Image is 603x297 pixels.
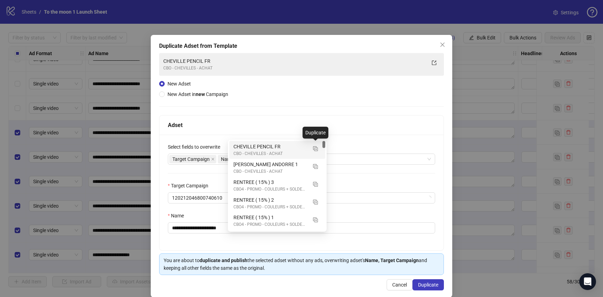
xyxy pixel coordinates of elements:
[418,282,438,288] span: Duplicate
[168,121,435,129] div: Adset
[167,91,228,97] span: New Adset in Campaign
[365,258,419,263] strong: Name, Target Campaign
[303,127,328,139] div: Duplicate
[229,230,325,247] div: FUTUR LEGGING
[233,214,307,221] div: RENTREE ( 15% ) 1
[233,221,307,228] div: CBO4 - PROMO - COULEURS + SOLDES D'ÉTÉ ☀️
[229,212,325,230] div: RENTREE ( 15% ) 1
[310,214,321,225] button: Duplicate
[200,258,247,263] strong: duplicate and publish
[164,257,439,272] div: You are about to the selected adset without any ads, overwriting adset's and keeping all other fi...
[392,282,407,288] span: Cancel
[432,60,437,65] span: export
[440,42,445,47] span: close
[233,143,307,150] div: CHEVILLE PENCIL FR
[233,196,307,204] div: RENTREE ( 15% ) 2
[579,273,596,290] div: Open Intercom Messenger
[229,177,325,194] div: RENTREE ( 15% ) 3
[229,141,325,159] div: CHEVILLE PENCIL FR
[313,217,318,222] img: Duplicate
[313,146,318,151] img: Duplicate
[233,204,307,210] div: CBO4 - PROMO - COULEURS + SOLDES D'ÉTÉ ☀️
[310,143,321,154] button: Duplicate
[172,193,431,203] span: 120212046800740610
[229,194,325,212] div: RENTREE ( 15% ) 2
[387,279,412,290] button: Cancel
[233,168,307,175] div: CBO - CHEVILLES - ACHAT
[159,42,444,50] div: Duplicate Adset from Template
[169,155,216,163] span: Target Campaign
[310,178,321,190] button: Duplicate
[168,143,225,151] label: Select fields to overwrite
[221,155,234,163] span: Name
[172,155,210,163] span: Target Campaign
[412,279,444,290] button: Duplicate
[168,182,213,190] label: Target Campaign
[167,81,191,87] span: New Adset
[426,195,432,201] span: loading
[168,212,188,220] label: Name
[313,164,318,169] img: Duplicate
[218,155,240,163] span: Name
[233,161,307,168] div: [PERSON_NAME] ANDORRE 1
[163,65,426,72] div: CBO - CHEVILLES - ACHAT
[437,39,448,50] button: Close
[211,157,215,161] span: close
[310,196,321,207] button: Duplicate
[313,200,318,205] img: Duplicate
[229,159,325,177] div: HUGO CHEVILLES ANDORRE 1
[313,182,318,187] img: Duplicate
[196,91,205,97] strong: new
[233,178,307,186] div: RENTREE ( 15% ) 3
[310,161,321,172] button: Duplicate
[163,57,426,65] div: CHEVILLE PENCIL FR
[168,222,435,233] input: Name
[233,186,307,193] div: CBO4 - PROMO - COULEURS + SOLDES D'ÉTÉ ☀️
[233,150,307,157] div: CBO - CHEVILLES - ACHAT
